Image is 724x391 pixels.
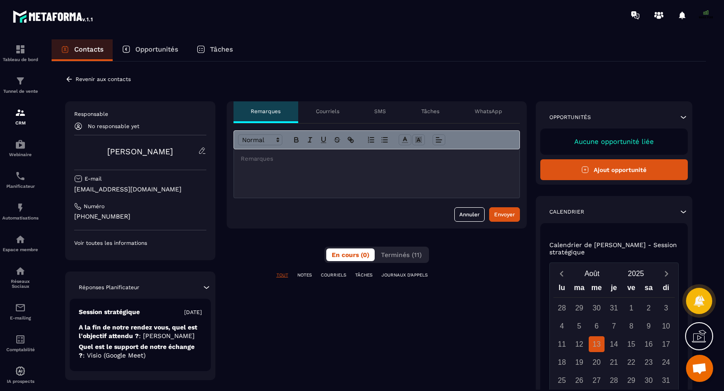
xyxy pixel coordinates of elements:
[588,281,605,297] div: me
[15,139,26,150] img: automations
[572,318,587,334] div: 5
[15,76,26,86] img: formation
[251,108,281,115] p: Remarques
[553,281,675,388] div: Calendar wrapper
[2,227,38,259] a: automationsautomationsEspace membre
[554,300,570,316] div: 28
[549,241,679,256] p: Calendrier de [PERSON_NAME] - Session stratégique
[624,318,639,334] div: 8
[641,318,657,334] div: 9
[15,266,26,277] img: social-network
[79,343,202,360] p: Quel est le support de notre échange ?
[658,300,674,316] div: 3
[658,267,675,280] button: Next month
[658,354,674,370] div: 24
[624,300,639,316] div: 1
[606,336,622,352] div: 14
[640,281,657,297] div: sa
[381,272,428,278] p: JOURNAUX D'APPELS
[589,318,605,334] div: 6
[15,366,26,377] img: automations
[15,202,26,213] img: automations
[549,114,591,121] p: Opportunités
[15,107,26,118] img: formation
[553,281,571,297] div: lu
[74,239,206,247] p: Voir toutes les informations
[421,108,439,115] p: Tâches
[554,354,570,370] div: 18
[2,315,38,320] p: E-mailing
[605,281,623,297] div: je
[52,39,113,61] a: Contacts
[276,272,288,278] p: TOUT
[553,300,675,388] div: Calendar days
[74,185,206,194] p: [EMAIL_ADDRESS][DOMAIN_NAME]
[2,279,38,289] p: Réseaux Sociaux
[614,266,658,281] button: Open years overlay
[549,138,679,146] p: Aucune opportunité liée
[74,110,206,118] p: Responsable
[2,57,38,62] p: Tableau de bord
[589,336,605,352] div: 13
[210,45,233,53] p: Tâches
[88,123,139,129] p: No responsable yet
[572,372,587,388] div: 26
[475,108,502,115] p: WhatsApp
[2,195,38,227] a: automationsautomationsAutomatisations
[374,108,386,115] p: SMS
[332,251,369,258] span: En cours (0)
[2,89,38,94] p: Tunnel de vente
[2,259,38,296] a: social-networksocial-networkRéseaux Sociaux
[658,318,674,334] div: 10
[107,147,173,156] a: [PERSON_NAME]
[79,284,139,291] p: Réponses Planificateur
[606,300,622,316] div: 31
[184,309,202,316] p: [DATE]
[641,354,657,370] div: 23
[2,347,38,352] p: Comptabilité
[549,208,584,215] p: Calendrier
[79,308,140,316] p: Session stratégique
[15,44,26,55] img: formation
[15,334,26,345] img: accountant
[2,379,38,384] p: IA prospects
[589,354,605,370] div: 20
[606,372,622,388] div: 28
[624,372,639,388] div: 29
[2,132,38,164] a: automationsautomationsWebinaire
[2,69,38,100] a: formationformationTunnel de vente
[74,212,206,221] p: [PHONE_NUMBER]
[540,159,688,180] button: Ajout opportunité
[135,45,178,53] p: Opportunités
[2,327,38,359] a: accountantaccountantComptabilité
[2,247,38,252] p: Espace membre
[2,164,38,195] a: schedulerschedulerPlanificateur
[355,272,372,278] p: TÂCHES
[572,300,587,316] div: 29
[454,207,485,222] button: Annuler
[572,336,587,352] div: 12
[74,45,104,53] p: Contacts
[641,300,657,316] div: 2
[571,281,588,297] div: ma
[572,354,587,370] div: 19
[381,251,422,258] span: Terminés (11)
[139,332,195,339] span: : [PERSON_NAME]
[2,152,38,157] p: Webinaire
[624,354,639,370] div: 22
[606,318,622,334] div: 7
[321,272,346,278] p: COURRIELS
[84,203,105,210] p: Numéro
[2,184,38,189] p: Planificateur
[2,100,38,132] a: formationformationCRM
[113,39,187,61] a: Opportunités
[326,248,375,261] button: En cours (0)
[15,234,26,245] img: automations
[570,266,614,281] button: Open months overlay
[187,39,242,61] a: Tâches
[624,336,639,352] div: 15
[641,336,657,352] div: 16
[686,355,713,382] a: Ouvrir le chat
[316,108,339,115] p: Courriels
[2,120,38,125] p: CRM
